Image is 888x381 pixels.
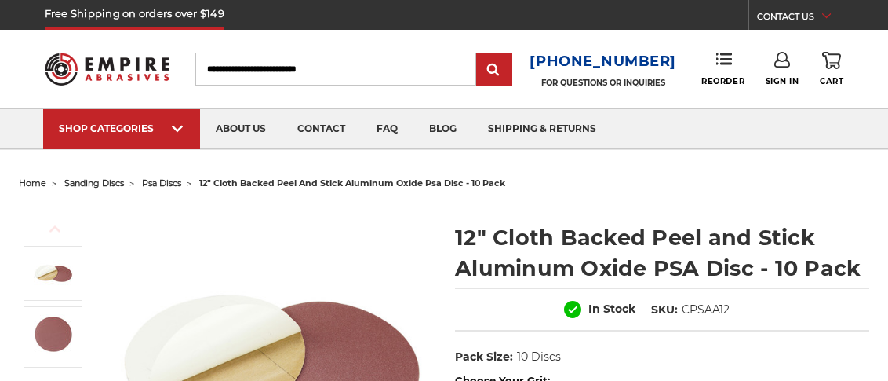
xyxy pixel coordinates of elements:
h1: 12" Cloth Backed Peel and Stick Aluminum Oxide PSA Disc - 10 Pack [455,222,869,284]
span: Cart [820,76,843,86]
span: 12" cloth backed peel and stick aluminum oxide psa disc - 10 pack [199,178,505,189]
a: about us [200,109,282,149]
button: Previous [36,212,74,246]
a: psa discs [142,178,181,189]
a: Cart [820,52,843,86]
dd: 10 Discs [517,349,561,365]
a: contact [282,109,361,149]
img: 12 inch Aluminum Oxide PSA Sanding Disc with Cloth Backing [34,254,73,293]
input: Submit [479,54,510,86]
a: home [19,178,46,189]
dt: Pack Size: [455,349,513,365]
img: Empire Abrasives [45,45,169,93]
p: FOR QUESTIONS OR INQUIRIES [530,78,676,88]
span: Sign In [766,76,799,86]
a: sanding discs [64,178,124,189]
a: blog [413,109,472,149]
dt: SKU: [651,302,678,318]
img: peel and stick psa aluminum oxide disc [34,314,73,354]
a: CONTACT US [757,8,843,30]
span: Reorder [701,76,744,86]
a: Reorder [701,52,744,86]
a: [PHONE_NUMBER] [530,50,676,73]
dd: CPSAA12 [682,302,730,318]
a: shipping & returns [472,109,612,149]
div: SHOP CATEGORIES [59,123,184,134]
a: faq [361,109,413,149]
span: In Stock [588,302,635,316]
